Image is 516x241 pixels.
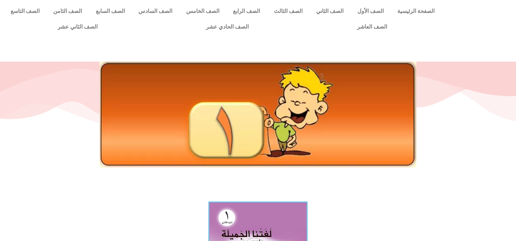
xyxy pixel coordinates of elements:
[3,19,152,35] a: الصف الثاني عشر
[132,3,179,19] a: الصف السادس
[46,3,89,19] a: الصف الثامن
[309,3,351,19] a: الصف الثاني
[152,19,303,35] a: الصف الحادي عشر
[179,3,226,19] a: الصف الخامس
[350,3,390,19] a: الصف الأول
[226,3,267,19] a: الصف الرابع
[390,3,442,19] a: الصفحة الرئيسية
[303,19,441,35] a: الصف العاشر
[267,3,309,19] a: الصف الثالث
[3,3,46,19] a: الصف التاسع
[89,3,132,19] a: الصف السابع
